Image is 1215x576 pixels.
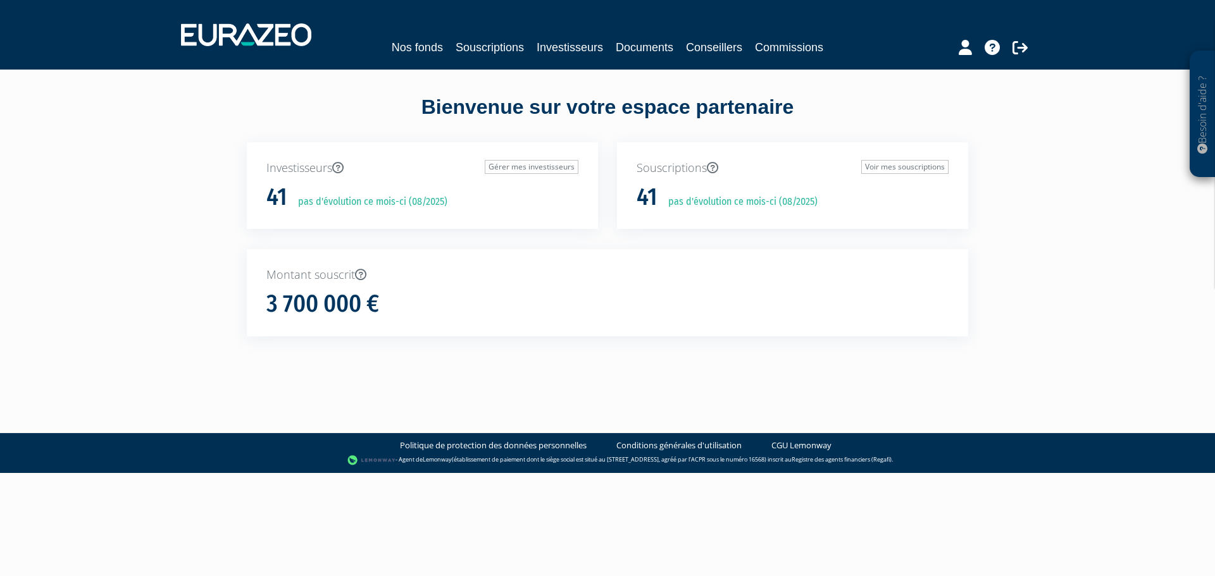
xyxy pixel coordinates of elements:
[347,454,396,467] img: logo-lemonway.png
[13,454,1202,467] div: - Agent de (établissement de paiement dont le siège social est situé au [STREET_ADDRESS], agréé p...
[861,160,949,174] a: Voir mes souscriptions
[266,184,287,211] h1: 41
[485,160,578,174] a: Gérer mes investisseurs
[237,93,978,142] div: Bienvenue sur votre espace partenaire
[637,184,657,211] h1: 41
[423,455,452,463] a: Lemonway
[266,267,949,283] p: Montant souscrit
[289,195,447,209] p: pas d'évolution ce mois-ci (08/2025)
[659,195,818,209] p: pas d'évolution ce mois-ci (08/2025)
[400,439,587,451] a: Politique de protection des données personnelles
[792,455,892,463] a: Registre des agents financiers (Regafi)
[616,439,742,451] a: Conditions générales d'utilisation
[771,439,832,451] a: CGU Lemonway
[637,160,949,176] p: Souscriptions
[181,23,311,46] img: 1732889491-logotype_eurazeo_blanc_rvb.png
[266,291,379,317] h1: 3 700 000 €
[616,39,673,56] a: Documents
[392,39,443,56] a: Nos fonds
[755,39,823,56] a: Commissions
[1195,58,1210,171] p: Besoin d'aide ?
[266,160,578,176] p: Investisseurs
[686,39,742,56] a: Conseillers
[456,39,524,56] a: Souscriptions
[537,39,603,56] a: Investisseurs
